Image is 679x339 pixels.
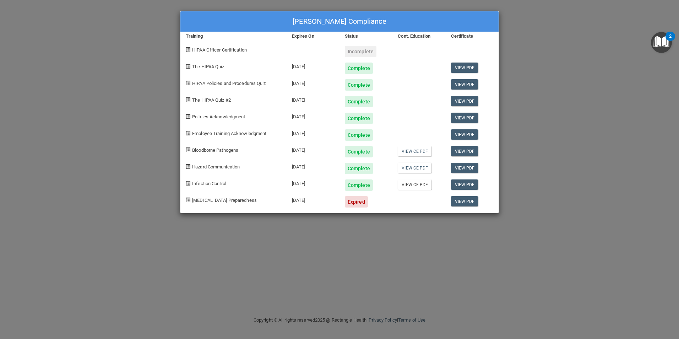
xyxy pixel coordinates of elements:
[287,157,339,174] div: [DATE]
[287,57,339,74] div: [DATE]
[345,163,373,174] div: Complete
[192,198,257,203] span: [MEDICAL_DATA] Preparedness
[287,32,339,41] div: Expires On
[451,79,478,90] a: View PDF
[345,46,376,57] div: Incomplete
[451,163,478,173] a: View PDF
[287,74,339,91] div: [DATE]
[651,32,672,53] button: Open Resource Center, 2 new notifications
[287,107,339,124] div: [DATE]
[345,129,373,141] div: Complete
[446,32,499,41] div: Certificate
[180,32,287,41] div: Training
[451,96,478,106] a: View PDF
[345,96,373,107] div: Complete
[287,141,339,157] div: [DATE]
[398,146,431,156] a: View CE PDF
[398,179,431,190] a: View CE PDF
[287,191,339,208] div: [DATE]
[339,32,392,41] div: Status
[398,163,431,173] a: View CE PDF
[345,113,373,124] div: Complete
[451,63,478,73] a: View PDF
[192,47,247,53] span: HIPAA Officer Certification
[345,179,373,191] div: Complete
[192,114,245,119] span: Policies Acknowledgment
[192,64,224,69] span: The HIPAA Quiz
[345,196,368,208] div: Expired
[192,147,238,153] span: Bloodborne Pathogens
[192,181,226,186] span: Infection Control
[287,124,339,141] div: [DATE]
[451,113,478,123] a: View PDF
[451,129,478,140] a: View PDF
[192,97,231,103] span: The HIPAA Quiz #2
[451,146,478,156] a: View PDF
[192,81,266,86] span: HIPAA Policies and Procedures Quiz
[287,174,339,191] div: [DATE]
[451,196,478,206] a: View PDF
[451,179,478,190] a: View PDF
[192,164,240,169] span: Hazard Communication
[392,32,445,41] div: Cont. Education
[180,11,499,32] div: [PERSON_NAME] Compliance
[192,131,266,136] span: Employee Training Acknowledgment
[287,91,339,107] div: [DATE]
[669,36,672,45] div: 2
[345,63,373,74] div: Complete
[345,79,373,91] div: Complete
[345,146,373,157] div: Complete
